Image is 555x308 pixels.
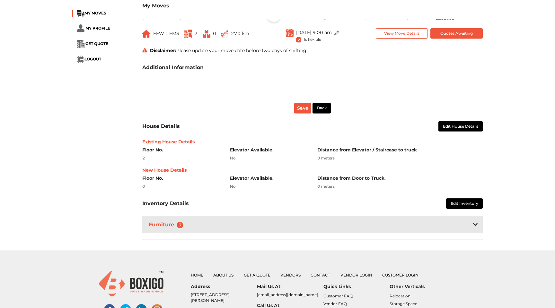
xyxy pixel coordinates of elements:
a: [EMAIL_ADDRESS][DOMAIN_NAME] [257,292,318,297]
b: E812140 [436,15,454,21]
span: Is flexible [304,36,321,42]
img: ... [184,30,192,38]
span: GET QUOTE [85,41,108,46]
a: Customer FAQ [323,294,353,298]
a: ... GET QUOTE [77,41,108,46]
h3: Inventory Details [142,200,189,206]
a: Home [191,273,203,277]
div: No [230,184,308,189]
img: ... [221,30,228,38]
h6: Quick Links [323,284,390,289]
span: 3 [195,31,198,36]
a: Relocation [390,294,410,298]
span: MY PROFILE [85,26,110,31]
div: 0 [142,184,220,189]
h6: Floor No. [142,176,220,181]
h6: Elevator Available. [230,176,308,181]
button: Edit Inventory [446,198,483,209]
button: ...LOGOUT [77,56,101,63]
h6: Other Verticals [390,284,456,289]
h3: Furniture [147,220,187,230]
button: Save [294,103,311,113]
button: Edit House Details [438,121,483,132]
a: Customer Login [382,273,418,277]
div: 0 meters [317,184,483,189]
a: Get a Quote [244,273,270,277]
span: FEW ITEMS [153,31,179,36]
h3: Additional Information [142,64,204,70]
span: 3 [177,222,183,228]
div: Please update your move date before two days of shifting [137,47,488,54]
button: View Move Details [376,28,428,39]
img: ... [142,30,151,38]
span: LOGOUT [84,57,101,61]
div: No [230,155,308,161]
img: ... [286,28,294,37]
span: [DATE] 9:00 am [296,29,332,35]
img: boxigo_logo_small [99,271,163,296]
a: About Us [213,273,233,277]
h3: House Details [142,123,180,129]
h6: Existing House Details [142,139,483,145]
div: 0 meters [317,155,483,161]
h3: My Moves [142,3,483,9]
strong: Disclaimer: [150,48,176,53]
span: 270 km [231,31,249,36]
span: MY MOVES [84,11,106,15]
h6: Address [191,284,257,289]
h6: Distance from Door to Truck. [317,176,483,181]
button: Back [313,103,331,113]
a: Vendors [280,273,301,277]
a: Storage Space [390,301,417,306]
h6: Elevator Available. [230,147,308,153]
span: 0 [213,31,216,36]
a: Contact [311,273,330,277]
h6: New House Details [142,168,483,173]
p: [STREET_ADDRESS][PERSON_NAME] [191,292,257,303]
a: Vendor Login [340,273,372,277]
img: ... [77,40,84,48]
a: ...MY MOVES [77,11,106,15]
img: ... [77,10,84,17]
img: ... [203,30,210,38]
img: ... [77,56,84,63]
h6: Distance from Elevator / Staircase to truck [317,147,483,153]
h6: Mail Us At [257,284,323,289]
a: ... MY PROFILE [77,26,110,31]
img: ... [334,31,339,35]
a: Vendor FAQ [323,301,347,306]
img: ... [77,24,84,32]
div: 2 [142,155,220,161]
h6: Floor No. [142,147,220,153]
button: Quotes Awaiting [430,28,483,39]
